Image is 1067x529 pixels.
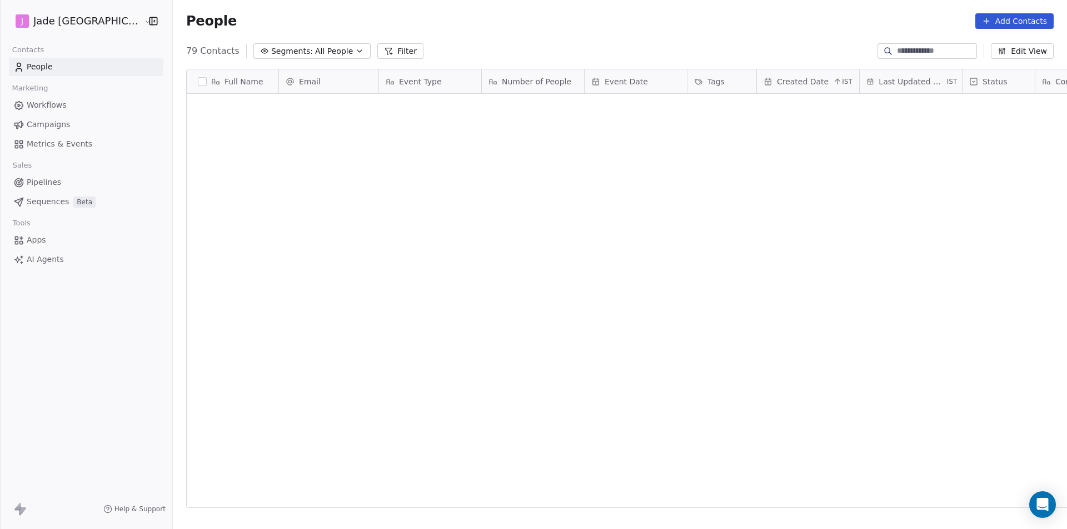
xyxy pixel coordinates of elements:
span: Workflows [27,99,67,111]
span: Number of People [502,76,571,87]
span: Beta [73,197,96,208]
a: Apps [9,231,163,249]
span: Apps [27,234,46,246]
a: Campaigns [9,115,163,134]
a: People [9,58,163,76]
a: AI Agents [9,250,163,269]
span: IST [947,77,958,86]
a: Help & Support [103,505,166,513]
div: Email [279,69,378,93]
div: Open Intercom Messenger [1029,491,1056,518]
span: Contacts [7,42,49,58]
span: Metrics & Events [27,138,92,150]
span: Event Date [605,76,648,87]
span: Pipelines [27,177,61,188]
a: SequencesBeta [9,193,163,211]
span: Help & Support [114,505,166,513]
div: Event Date [585,69,687,93]
a: Pipelines [9,173,163,192]
span: Event Type [399,76,442,87]
a: Workflows [9,96,163,114]
div: Created DateIST [757,69,859,93]
span: AI Agents [27,254,64,265]
div: Full Name [187,69,278,93]
span: Last Updated Date [879,76,944,87]
span: Tools [8,215,35,231]
button: Edit View [991,43,1054,59]
button: Add Contacts [975,13,1054,29]
button: JJade [GEOGRAPHIC_DATA] [13,12,137,31]
div: Event Type [379,69,481,93]
span: IST [842,77,852,86]
span: Tags [707,76,725,87]
span: People [186,13,237,29]
div: grid [187,94,279,508]
div: Number of People [482,69,584,93]
span: Sequences [27,196,69,208]
div: Status [963,69,1035,93]
span: J [21,16,23,27]
span: Full Name [225,76,263,87]
span: 79 Contacts [186,44,240,58]
span: Campaigns [27,119,70,130]
span: Status [983,76,1008,87]
button: Filter [377,43,423,59]
a: Metrics & Events [9,135,163,153]
span: All People [315,46,353,57]
span: Sales [8,157,37,174]
span: Jade [GEOGRAPHIC_DATA] [33,14,141,28]
div: Tags [687,69,756,93]
span: Segments: [271,46,313,57]
span: People [27,61,53,73]
span: Marketing [7,80,53,97]
span: Email [299,76,321,87]
span: Created Date [777,76,829,87]
div: Last Updated DateIST [860,69,962,93]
